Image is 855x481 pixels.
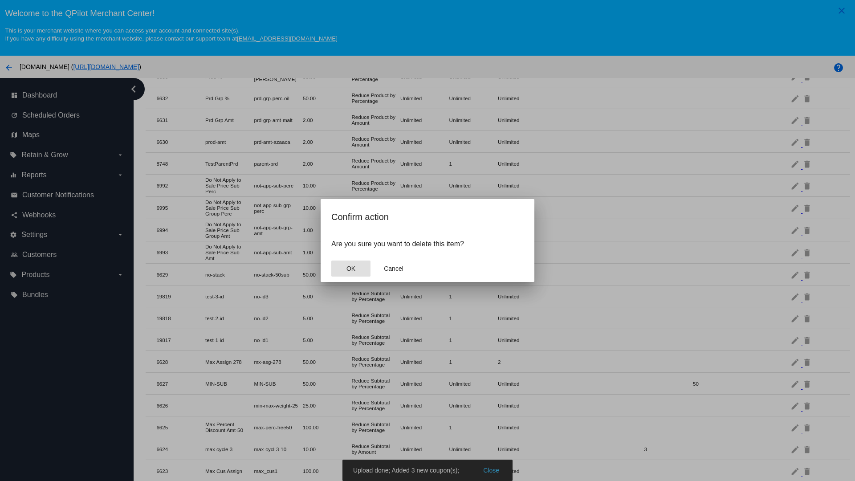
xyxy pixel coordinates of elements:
p: Are you sure you want to delete this item? [331,240,524,248]
span: Cancel [384,265,403,272]
h2: Confirm action [331,210,524,224]
button: Close dialog [331,261,370,277]
span: OK [346,265,355,272]
button: Close dialog [374,261,413,277]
